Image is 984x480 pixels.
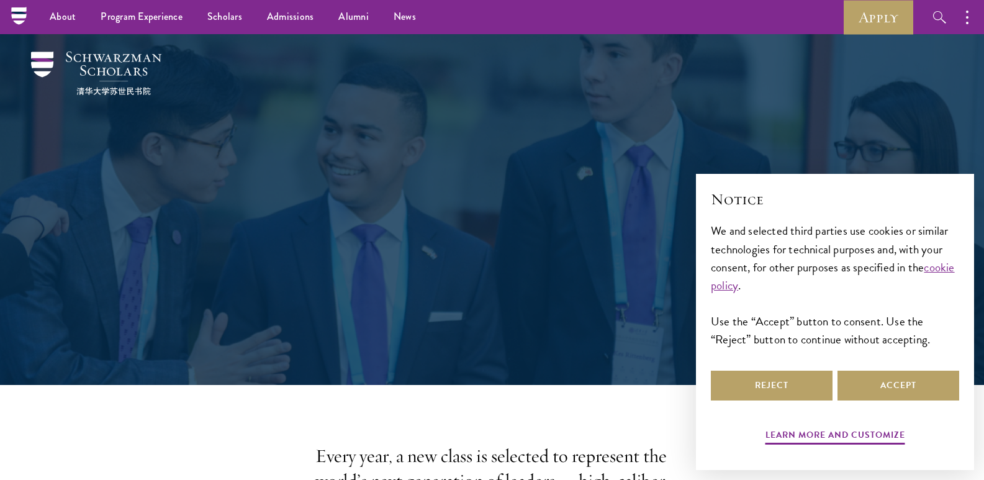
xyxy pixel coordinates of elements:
[711,371,833,401] button: Reject
[711,222,959,348] div: We and selected third parties use cookies or similar technologies for technical purposes and, wit...
[31,52,161,95] img: Schwarzman Scholars
[765,427,905,446] button: Learn more and customize
[711,258,955,294] a: cookie policy
[711,189,959,210] h2: Notice
[837,371,959,401] button: Accept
